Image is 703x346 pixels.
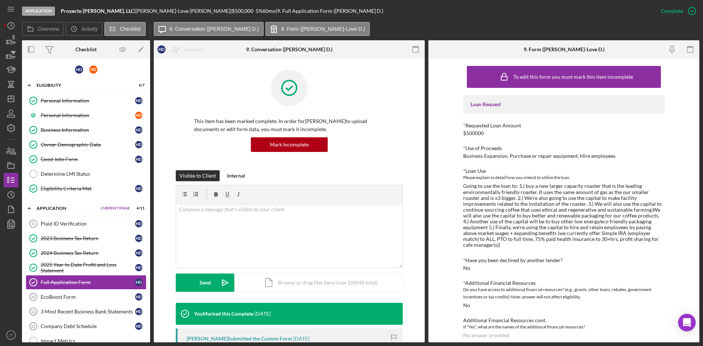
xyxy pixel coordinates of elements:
div: Business Information [41,127,135,133]
label: Activity [81,26,97,32]
div: *Have you been declined by another lender? [463,257,665,263]
div: Application [22,7,55,16]
div: H D [135,308,142,315]
div: Business Expansion, Purchase or repair equipment, Hire employees [463,153,615,159]
div: [PERSON_NAME]-Love [PERSON_NAME] | [135,8,232,14]
text: JT [9,333,13,337]
div: 3 Most Recent Business Bank Statements [41,309,135,315]
a: Determine LMI Status [26,167,146,181]
a: 12Company Debt ScheduleHD [26,319,146,334]
p: This item has been marked complete. In order for [PERSON_NAME] to upload documents or edit form d... [194,117,384,134]
tspan: 11 [31,309,35,314]
a: 2024 Business Tax ReturnHD [26,246,146,260]
label: Checklist [120,26,141,32]
div: 4 / 11 [131,206,145,211]
button: Complete [654,4,699,18]
div: H D [135,323,142,330]
label: Overview [38,26,59,32]
div: H D [135,141,142,148]
div: H D [135,156,142,163]
div: Determine LMI Status [41,171,146,177]
div: Eligibility Criteria Met [41,186,135,191]
a: 5Plaid ID VerificationHD [26,216,146,231]
div: Loan Request [470,101,657,107]
div: H D [135,293,142,301]
button: Internal [223,170,249,181]
div: No [463,302,470,308]
div: Personal Information [41,98,135,104]
div: *Additional Financial Resources [463,280,665,286]
a: 10EcoBoost FormHD [26,290,146,304]
div: EcoBoost Form [41,294,135,300]
div: To edit this form you must mark this item incomplete [513,74,633,80]
a: Personal InformationHD [26,108,146,123]
div: Checklist [75,46,97,52]
button: JT [4,328,18,342]
label: 9. Form ([PERSON_NAME]-Love D.) [281,26,365,32]
div: Plaid ID Verification [41,221,135,227]
div: Good Jobs Form [41,156,135,162]
div: 9. Form ([PERSON_NAME]-Love D.) [524,46,605,52]
div: | 9. Full Application Form ([PERSON_NAME] D.) [276,8,383,14]
div: $500000 [463,130,484,136]
button: Overview [22,22,64,36]
div: H D [157,45,165,53]
div: *Requested Loan Amount [463,123,665,129]
tspan: 12 [31,324,35,328]
div: | [61,8,135,14]
a: Full Application FormHD [26,275,146,290]
b: Proyecto [PERSON_NAME], LLC [61,8,134,14]
button: Activity [66,22,102,36]
button: 9. Form ([PERSON_NAME]-Love D.) [265,22,370,36]
div: H D [135,220,142,227]
div: 9. Conversation ([PERSON_NAME] D.) [246,46,332,52]
div: Do you have access to additional financial resources? (e.g., grants, other loans, rebates, govern... [463,286,665,301]
a: Good Jobs FormHD [26,152,146,167]
div: No answer provided [463,332,509,338]
a: Business InformationHD [26,123,146,137]
div: H D [135,279,142,286]
div: You Marked this Complete [194,311,253,317]
button: Checklist [104,22,146,36]
a: Eligibility Criteria MetHD [26,181,146,196]
div: H D [135,112,142,119]
span: $500,000 [232,8,253,14]
div: No [463,265,470,271]
div: 2023 Business Tax Return [41,235,135,241]
button: Mark Incomplete [251,137,328,152]
a: Personal InformationHD [26,93,146,108]
button: Send [176,274,234,292]
div: Full Application Form [41,279,135,285]
div: Going to use the loan to: 1.) buy a new larger capacity roaster that is the leading environmental... [463,183,665,248]
div: 5 % [256,8,263,14]
button: HDReassign [154,42,211,57]
div: H D [75,66,83,74]
div: H D [135,249,142,257]
div: Application [37,206,97,211]
div: H D [89,66,97,74]
div: Mark Incomplete [270,137,309,152]
tspan: 10 [31,295,35,299]
div: *Use of Proceeds [463,145,665,151]
div: Additional Financial Resources cont. [463,317,665,323]
a: Owner Demographic DataHD [26,137,146,152]
div: Eligibility [37,83,126,88]
div: Personal Information [41,112,135,118]
div: Internal [227,170,245,181]
div: Owner Demographic Data [41,142,135,148]
a: 2025 Year to Date Profit and Loss StatementHD [26,260,146,275]
div: *Loan Use [463,168,665,174]
div: H D [135,264,142,271]
div: H D [135,235,142,242]
button: 9. Conversation ([PERSON_NAME] D.) [154,22,264,36]
div: [PERSON_NAME] Submitted the Custom Form [187,336,292,342]
div: Complete [661,4,683,18]
div: H D [135,185,142,192]
div: H D [135,97,142,104]
div: Company Debt Schedule [41,323,135,329]
div: If “Yes”, what are the names of the additional financial resources? [463,323,665,331]
div: 2024 Business Tax Return [41,250,135,256]
div: Impact Metrics [41,338,146,344]
div: Send [200,274,211,292]
a: 113 Most Recent Business Bank StatementsHD [26,304,146,319]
